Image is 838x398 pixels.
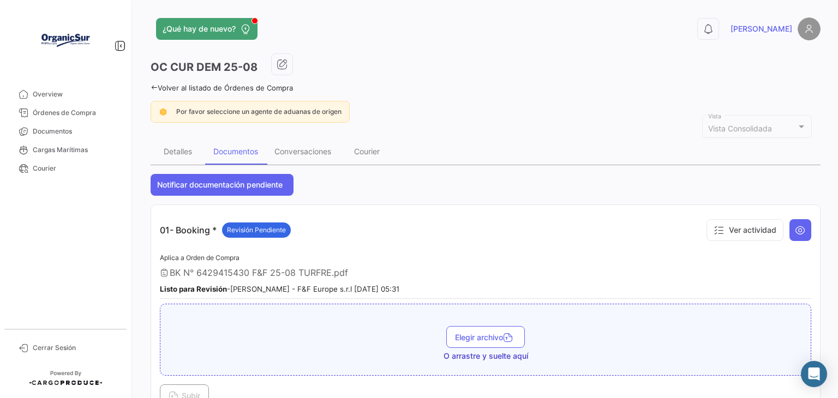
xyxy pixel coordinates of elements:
[9,85,122,104] a: Overview
[151,59,258,75] h3: OC CUR DEM 25-08
[9,122,122,141] a: Documentos
[801,361,827,387] div: Abrir Intercom Messenger
[798,17,821,40] img: placeholder-user.png
[9,159,122,178] a: Courier
[38,13,93,68] img: Logo+OrganicSur.png
[731,23,792,34] span: [PERSON_NAME]
[33,126,118,136] span: Documentos
[33,108,118,118] span: Órdenes de Compra
[354,147,380,156] div: Courier
[170,267,348,278] span: BK N° 6429415430 F&F 25-08 TURFRE.pdf
[455,333,516,342] span: Elegir archivo
[213,147,258,156] div: Documentos
[151,83,293,92] a: Volver al listado de Órdenes de Compra
[274,147,331,156] div: Conversaciones
[160,222,291,238] p: 01- Booking *
[444,351,528,361] span: O arrastre y suelte aquí
[151,174,294,196] button: Notificar documentación pendiente
[176,107,342,116] span: Por favor seleccione un agente de aduanas de origen
[160,285,399,293] small: - [PERSON_NAME] - F&F Europe s.r.l [DATE] 05:31
[9,141,122,159] a: Cargas Marítimas
[163,23,236,34] span: ¿Qué hay de nuevo?
[160,254,240,262] span: Aplica a Orden de Compra
[227,225,286,235] span: Revisión Pendiente
[446,326,525,348] button: Elegir archivo
[33,164,118,173] span: Courier
[160,285,227,293] b: Listo para Revisión
[9,104,122,122] a: Órdenes de Compra
[33,343,118,353] span: Cerrar Sesión
[164,147,192,156] div: Detalles
[707,219,783,241] button: Ver actividad
[33,89,118,99] span: Overview
[33,145,118,155] span: Cargas Marítimas
[708,124,772,133] mat-select-trigger: Vista Consolidada
[156,18,258,40] button: ¿Qué hay de nuevo?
